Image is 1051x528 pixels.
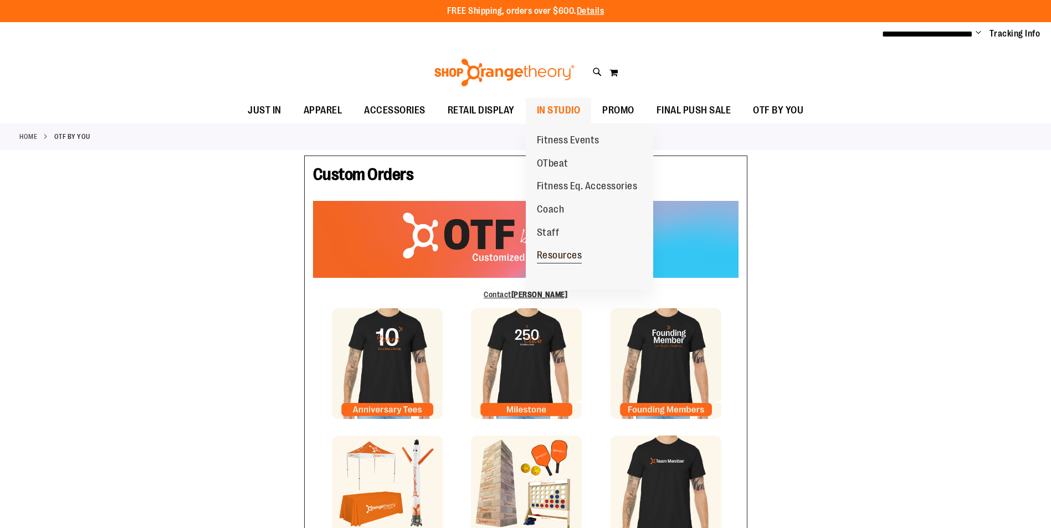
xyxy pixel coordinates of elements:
[471,308,582,419] img: Milestone Tile
[484,290,567,299] a: Contact[PERSON_NAME]
[577,6,604,16] a: Details
[526,152,580,175] a: OTbeat
[248,98,281,123] span: JUST IN
[645,98,742,123] a: FINAL PUSH SALE
[611,308,721,419] img: Founding Member Tile
[304,98,342,123] span: APPAREL
[353,98,437,123] a: ACCESSORIES
[526,129,611,152] a: Fitness Events
[313,164,739,190] h1: Custom Orders
[591,98,645,123] a: PROMO
[753,98,803,123] span: OTF BY YOU
[237,98,293,123] a: JUST IN
[437,98,526,123] a: RETAIL DISPLAY
[537,204,565,218] span: Coach
[511,290,568,299] b: [PERSON_NAME]
[526,244,593,267] a: Resources
[448,98,515,123] span: RETAIL DISPLAY
[537,250,582,263] span: Resources
[537,158,568,172] span: OTbeat
[526,198,576,221] a: Coach
[364,98,425,123] span: ACCESSORIES
[313,201,739,277] img: OTF Custom Orders
[990,28,1040,40] a: Tracking Info
[537,180,638,194] span: Fitness Eq. Accessories
[526,221,571,245] a: Staff
[433,59,576,86] img: Shop Orangetheory
[526,175,649,198] a: Fitness Eq. Accessories
[537,134,599,148] span: Fitness Events
[976,28,981,39] button: Account menu
[602,98,634,123] span: PROMO
[447,5,604,18] p: FREE Shipping, orders over $600.
[332,308,443,419] img: Anniversary Tile
[526,123,653,289] ul: IN STUDIO
[657,98,731,123] span: FINAL PUSH SALE
[742,98,814,123] a: OTF BY YOU
[19,132,37,142] a: Home
[54,132,90,142] strong: OTF By You
[537,98,581,123] span: IN STUDIO
[526,98,592,123] a: IN STUDIO
[537,227,560,241] span: Staff
[293,98,353,123] a: APPAREL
